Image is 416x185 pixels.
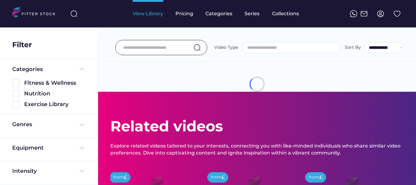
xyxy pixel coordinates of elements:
div: Equipment [12,144,44,152]
img: Frame%20%284%29.svg [78,167,86,175]
div: Fitness & Wellness [24,79,86,87]
img: search-normal%203.svg [70,10,78,17]
div: Collections [272,10,299,17]
img: profile-circle.svg [377,10,384,17]
img: Group%201000002324%20%282%29.svg [393,10,401,17]
div: Series [245,10,260,17]
img: Rectangle%205126.svg [12,79,20,87]
img: Frame%20%285%29.svg [78,66,86,73]
div: Intensity [12,167,37,175]
div: from [113,174,124,180]
div: from [309,174,319,180]
img: Frame%2051.svg [360,10,368,17]
div: Filter [12,40,32,50]
div: Genres [12,121,32,128]
div: View Library [133,10,163,17]
div: Pricing [175,10,193,17]
div: Related videos [110,116,223,137]
div: Exercise Library [24,101,86,108]
div: Video Type [214,44,238,51]
div: from [211,174,222,180]
img: Frame%20%284%29.svg [78,121,86,128]
div: Sort By [345,44,361,51]
div: Categories [12,66,43,73]
div: Categories [205,10,232,17]
img: Rectangle%205126.svg [12,90,20,97]
img: search-normal.svg [193,44,201,51]
img: Frame%20%284%29.svg [78,144,86,151]
div: fvck [205,3,213,9]
img: Rectangle%205126.svg [12,101,20,108]
img: LOGO.svg [12,7,61,19]
div: Explore related videos tailored to your interests, connecting you with like-minded individuals wh... [110,143,404,156]
img: meteor-icons_whatsapp%20%281%29.svg [350,10,357,17]
div: Nutrition [24,90,86,98]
